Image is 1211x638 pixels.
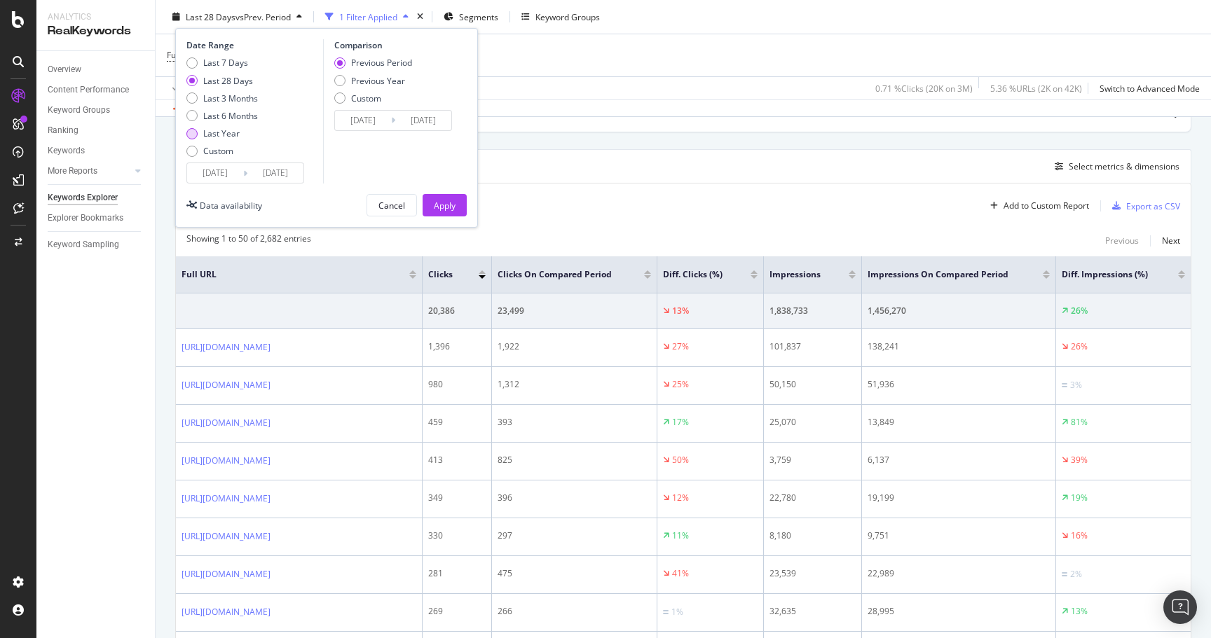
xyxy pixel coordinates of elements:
[48,23,144,39] div: RealKeywords
[1069,160,1179,172] div: Select metrics & dimensions
[48,211,145,226] a: Explorer Bookmarks
[48,83,145,97] a: Content Performance
[428,529,486,542] div: 330
[182,268,388,281] span: Full URL
[423,194,467,216] button: Apply
[167,6,308,28] button: Last 28 DaysvsPrev. Period
[395,111,451,130] input: End Date
[498,454,651,466] div: 825
[868,567,1050,580] div: 22,989
[1071,605,1088,618] div: 13%
[663,610,669,614] img: Equal
[672,454,689,466] div: 50%
[672,492,689,504] div: 12%
[498,268,623,281] span: Clicks On Compared Period
[1071,529,1088,542] div: 16%
[868,605,1050,618] div: 28,995
[498,605,651,618] div: 266
[203,74,253,86] div: Last 28 Days
[428,305,486,317] div: 20,386
[182,567,271,581] a: [URL][DOMAIN_NAME]
[672,305,689,317] div: 13%
[1107,195,1180,217] button: Export as CSV
[868,340,1050,353] div: 138,241
[186,39,320,51] div: Date Range
[769,305,856,317] div: 1,838,733
[1070,568,1082,581] div: 2%
[48,62,81,77] div: Overview
[1004,202,1089,210] div: Add to Custom Report
[672,378,689,391] div: 25%
[672,529,689,542] div: 11%
[1105,235,1139,247] div: Previous
[1071,416,1088,429] div: 81%
[1071,454,1088,466] div: 39%
[769,416,856,429] div: 25,070
[868,454,1050,466] div: 6,137
[203,110,258,122] div: Last 6 Months
[428,416,486,429] div: 459
[428,454,486,466] div: 413
[186,233,311,249] div: Showing 1 to 50 of 2,682 entries
[498,305,651,317] div: 23,499
[769,340,856,353] div: 101,837
[671,606,683,618] div: 1%
[438,6,504,28] button: Segments
[875,82,973,94] div: 0.71 % Clicks ( 20K on 3M )
[182,492,271,506] a: [URL][DOMAIN_NAME]
[182,605,271,619] a: [URL][DOMAIN_NAME]
[428,605,486,618] div: 269
[48,211,123,226] div: Explorer Bookmarks
[186,11,235,22] span: Last 28 Days
[769,378,856,391] div: 50,150
[48,62,145,77] a: Overview
[334,74,412,86] div: Previous Year
[48,144,145,158] a: Keywords
[428,268,458,281] span: Clicks
[868,529,1050,542] div: 9,751
[769,605,856,618] div: 32,635
[868,416,1050,429] div: 13,849
[1162,235,1180,247] div: Next
[48,103,110,118] div: Keyword Groups
[235,11,291,22] span: vs Prev. Period
[769,529,856,542] div: 8,180
[428,378,486,391] div: 980
[320,6,414,28] button: 1 Filter Applied
[1094,77,1200,99] button: Switch to Advanced Mode
[459,11,498,22] span: Segments
[1100,82,1200,94] div: Switch to Advanced Mode
[428,492,486,504] div: 349
[351,74,405,86] div: Previous Year
[48,164,97,179] div: More Reports
[428,340,486,353] div: 1,396
[1049,158,1179,175] button: Select metrics & dimensions
[868,378,1050,391] div: 51,936
[516,6,605,28] button: Keyword Groups
[48,123,78,138] div: Ranking
[186,145,258,157] div: Custom
[334,57,412,69] div: Previous Period
[769,567,856,580] div: 23,539
[182,529,271,543] a: [URL][DOMAIN_NAME]
[672,340,689,353] div: 27%
[498,492,651,504] div: 396
[985,195,1089,217] button: Add to Custom Report
[186,110,258,122] div: Last 6 Months
[672,416,689,429] div: 17%
[498,378,651,391] div: 1,312
[48,237,145,252] a: Keyword Sampling
[182,416,271,430] a: [URL][DOMAIN_NAME]
[1105,233,1139,249] button: Previous
[769,268,828,281] span: Impressions
[351,57,412,69] div: Previous Period
[187,163,243,183] input: Start Date
[167,49,198,61] span: Full URL
[48,123,145,138] a: Ranking
[186,74,258,86] div: Last 28 Days
[203,92,258,104] div: Last 3 Months
[1071,492,1088,504] div: 19%
[167,77,207,99] button: Apply
[186,57,258,69] div: Last 7 Days
[868,492,1050,504] div: 19,199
